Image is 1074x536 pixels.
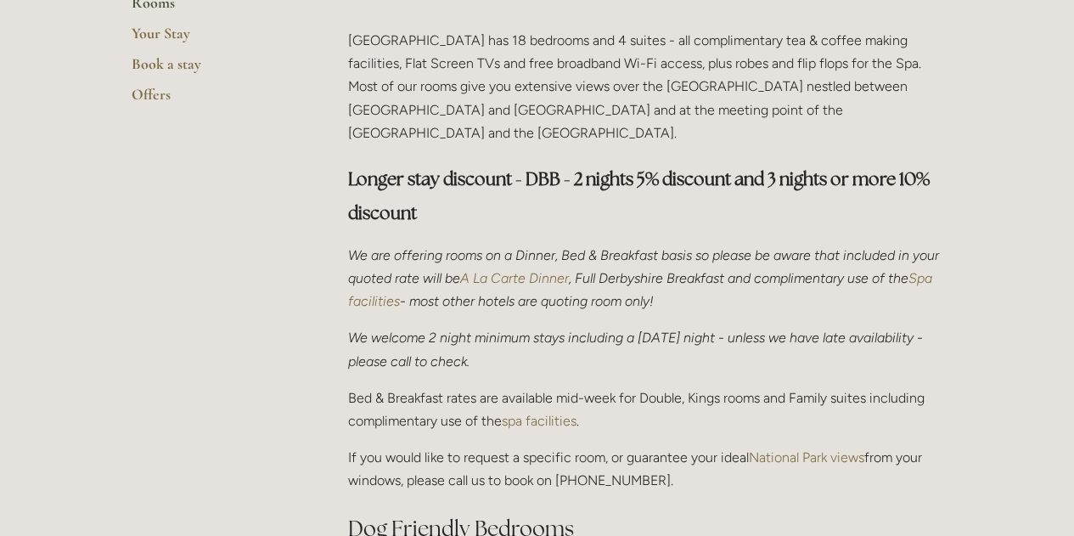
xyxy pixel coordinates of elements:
[348,330,926,369] em: We welcome 2 night minimum stays including a [DATE] night - unless we have late availability - pl...
[348,29,943,144] p: [GEOGRAPHIC_DATA] has 18 bedrooms and 4 suites - all complimentary tea & coffee making facilities...
[460,270,569,286] a: A La Carte Dinner
[348,167,933,224] strong: Longer stay discount - DBB - 2 nights 5% discount and 3 nights or more 10% discount
[132,85,294,116] a: Offers
[400,293,654,309] em: - most other hotels are quoting room only!
[132,54,294,85] a: Book a stay
[348,247,942,286] em: We are offering rooms on a Dinner, Bed & Breakfast basis so please be aware that included in your...
[502,413,576,429] a: spa facilities
[348,386,943,432] p: Bed & Breakfast rates are available mid-week for Double, Kings rooms and Family suites including ...
[569,270,908,286] em: , Full Derbyshire Breakfast and complimentary use of the
[132,24,294,54] a: Your Stay
[348,446,943,492] p: If you would like to request a specific room, or guarantee your ideal from your windows, please c...
[749,449,864,465] a: National Park views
